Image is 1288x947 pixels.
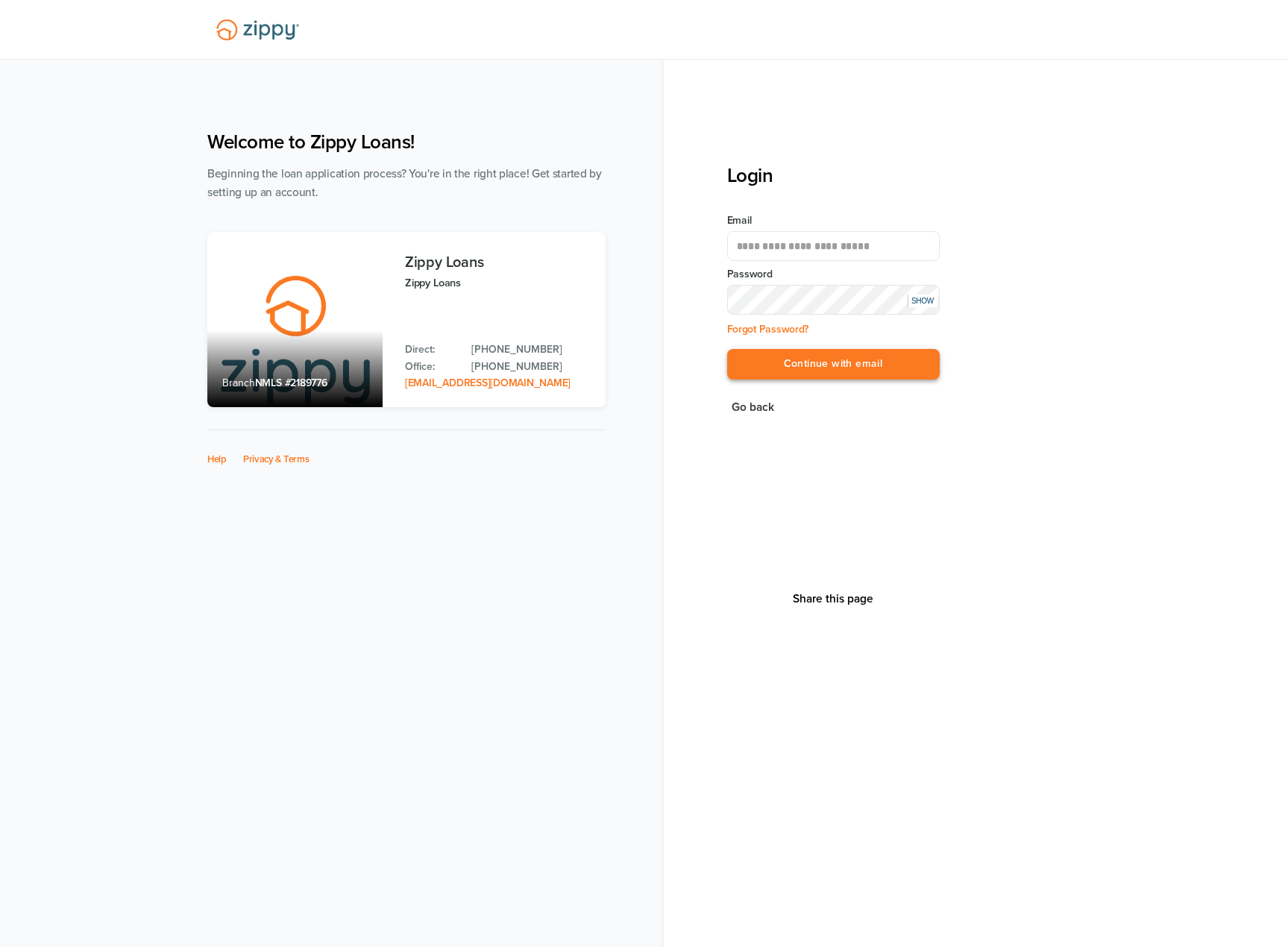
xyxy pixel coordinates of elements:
input: Input Password [727,285,940,315]
label: Password [727,267,940,282]
span: Beginning the loan application process? You're in the right place! Get started by setting up an a... [207,167,602,199]
div: SHOW [908,295,937,307]
h3: Login [727,164,940,187]
a: Direct Phone: 512-975-2947 [471,342,591,358]
a: Privacy & Terms [243,453,310,465]
p: Direct: [405,342,456,358]
img: Lender Logo [207,13,308,47]
a: Forgot Password? [727,323,809,336]
a: Help [207,453,227,465]
input: Email Address [727,231,940,261]
button: Go back [727,397,779,418]
label: Email [727,213,940,228]
span: NMLS #2189776 [255,377,327,389]
span: Branch [222,377,255,389]
a: Email Address: zippyguide@zippymh.com [405,377,571,389]
h3: Zippy Loans [405,254,591,271]
button: Continue with email [727,349,940,380]
p: Zippy Loans [405,274,591,292]
h1: Welcome to Zippy Loans! [207,130,606,154]
a: Office Phone: 512-975-2947 [471,359,591,375]
p: Office: [405,359,456,375]
button: Share This Page [788,591,878,606]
